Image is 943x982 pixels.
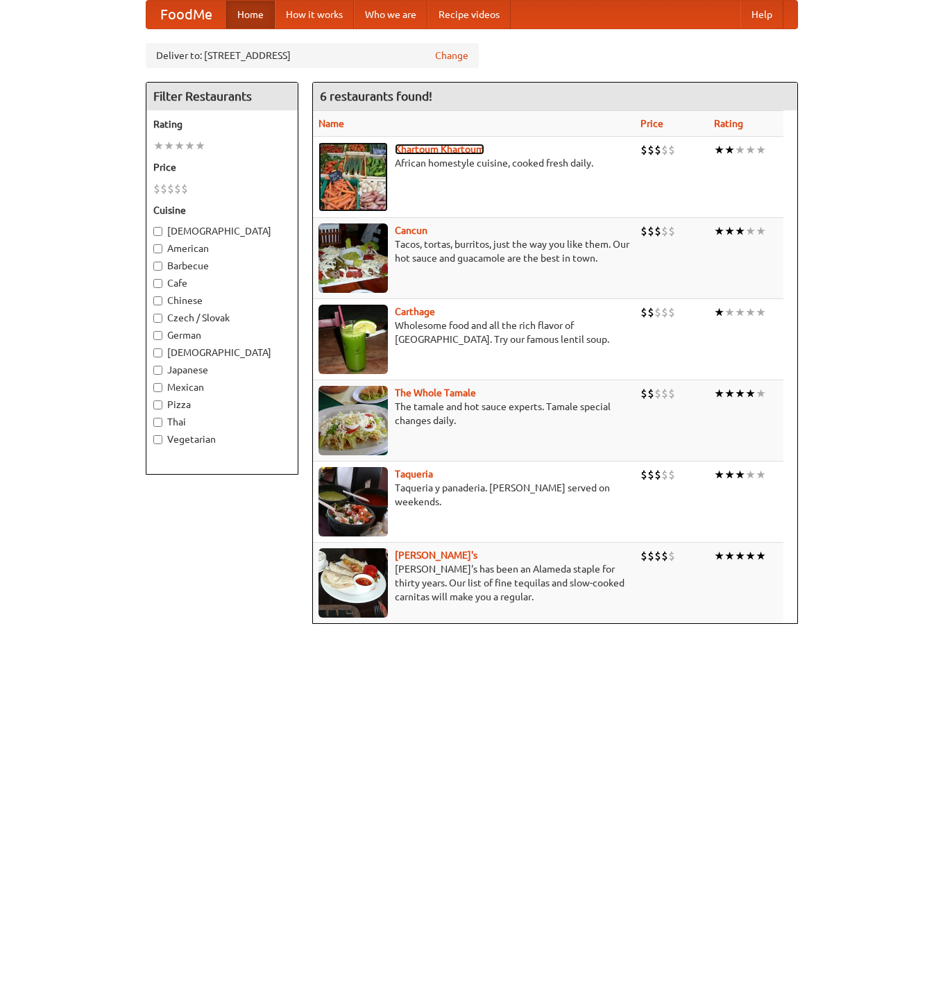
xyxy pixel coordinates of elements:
[318,142,388,212] img: khartoum.jpg
[745,467,756,482] li: ★
[153,244,162,253] input: American
[661,548,668,564] li: $
[395,144,484,155] a: Khartoum Khartoum
[153,432,291,446] label: Vegetarian
[318,481,629,509] p: Taqueria y panaderia. [PERSON_NAME] served on weekends.
[427,1,511,28] a: Recipe videos
[647,223,654,239] li: $
[640,467,647,482] li: $
[153,383,162,392] input: Mexican
[735,548,745,564] li: ★
[146,83,298,110] h4: Filter Restaurants
[153,279,162,288] input: Cafe
[756,305,766,320] li: ★
[153,400,162,409] input: Pizza
[153,311,291,325] label: Czech / Slovak
[735,467,745,482] li: ★
[153,276,291,290] label: Cafe
[153,242,291,255] label: American
[714,142,724,158] li: ★
[714,305,724,320] li: ★
[153,160,291,174] h5: Price
[153,203,291,217] h5: Cuisine
[668,548,675,564] li: $
[395,387,476,398] a: The Whole Tamale
[745,548,756,564] li: ★
[146,1,226,28] a: FoodMe
[318,548,388,618] img: pedros.jpg
[714,386,724,401] li: ★
[185,138,195,153] li: ★
[661,386,668,401] li: $
[724,305,735,320] li: ★
[661,223,668,239] li: $
[724,142,735,158] li: ★
[354,1,427,28] a: Who we are
[318,319,629,346] p: Wholesome food and all the rich flavor of [GEOGRAPHIC_DATA]. Try our famous lentil soup.
[745,386,756,401] li: ★
[153,380,291,394] label: Mexican
[160,181,167,196] li: $
[668,142,675,158] li: $
[735,142,745,158] li: ★
[153,366,162,375] input: Japanese
[714,467,724,482] li: ★
[654,142,661,158] li: $
[153,296,162,305] input: Chinese
[640,305,647,320] li: $
[226,1,275,28] a: Home
[714,548,724,564] li: ★
[318,237,629,265] p: Tacos, tortas, burritos, just the way you like them. Our hot sauce and guacamole are the best in ...
[724,386,735,401] li: ★
[654,386,661,401] li: $
[153,224,291,238] label: [DEMOGRAPHIC_DATA]
[318,386,388,455] img: wholetamale.jpg
[740,1,783,28] a: Help
[318,305,388,374] img: carthage.jpg
[647,548,654,564] li: $
[756,467,766,482] li: ★
[745,305,756,320] li: ★
[724,467,735,482] li: ★
[318,400,629,427] p: The tamale and hot sauce experts. Tamale special changes daily.
[164,138,174,153] li: ★
[153,363,291,377] label: Japanese
[745,142,756,158] li: ★
[640,142,647,158] li: $
[724,223,735,239] li: ★
[654,223,661,239] li: $
[640,548,647,564] li: $
[174,138,185,153] li: ★
[735,223,745,239] li: ★
[724,548,735,564] li: ★
[756,223,766,239] li: ★
[395,225,427,236] a: Cancun
[714,223,724,239] li: ★
[647,305,654,320] li: $
[395,306,435,317] a: Carthage
[661,305,668,320] li: $
[756,548,766,564] li: ★
[654,305,661,320] li: $
[756,142,766,158] li: ★
[395,468,433,480] a: Taqueria
[275,1,354,28] a: How it works
[153,418,162,427] input: Thai
[153,138,164,153] li: ★
[320,90,432,103] ng-pluralize: 6 restaurants found!
[153,415,291,429] label: Thai
[318,156,629,170] p: African homestyle cuisine, cooked fresh daily.
[318,467,388,536] img: taqueria.jpg
[318,118,344,129] a: Name
[668,305,675,320] li: $
[318,223,388,293] img: cancun.jpg
[195,138,205,153] li: ★
[153,314,162,323] input: Czech / Slovak
[435,49,468,62] a: Change
[395,550,477,561] a: [PERSON_NAME]'s
[181,181,188,196] li: $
